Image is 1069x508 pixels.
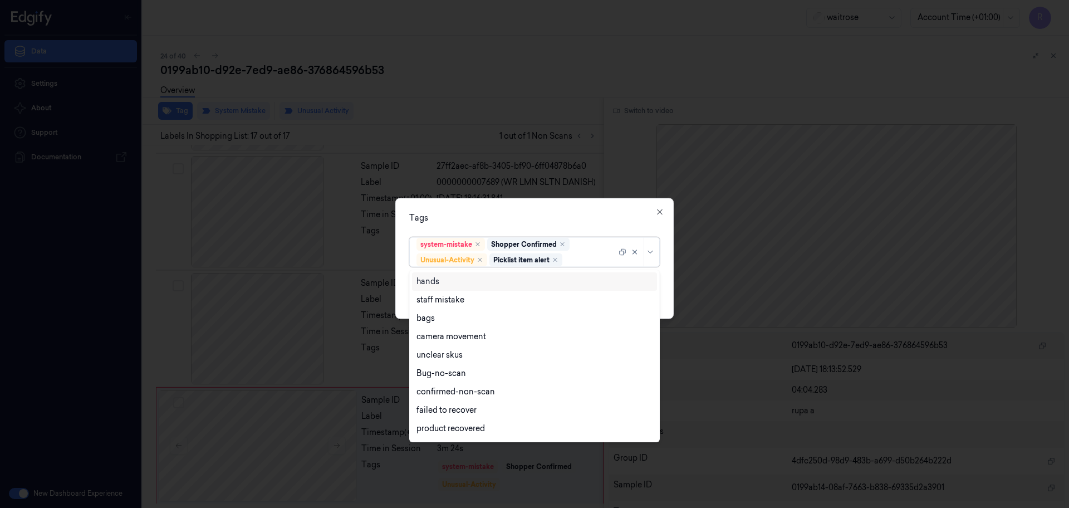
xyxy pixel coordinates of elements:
[474,241,481,248] div: Remove ,system-mistake
[416,386,495,398] div: confirmed-non-scan
[416,312,435,324] div: bags
[416,423,485,434] div: product recovered
[552,257,558,263] div: Remove ,Picklist item alert
[477,257,483,263] div: Remove ,Unusual-Activity
[420,255,474,265] div: Unusual-Activity
[491,240,557,250] div: Shopper Confirmed
[559,241,566,248] div: Remove ,Shopper Confirmed
[416,368,466,379] div: Bug-no-scan
[409,212,660,224] div: Tags
[416,331,486,343] div: camera movement
[416,276,439,287] div: hands
[493,255,550,265] div: Picklist item alert
[416,404,477,416] div: failed to recover
[416,294,464,306] div: staff mistake
[416,349,463,361] div: unclear skus
[420,240,472,250] div: system-mistake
